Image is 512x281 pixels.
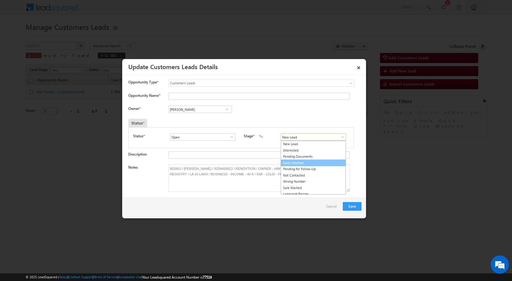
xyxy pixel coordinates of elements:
[83,188,111,196] em: Start Chat
[281,160,346,167] a: Sales Marked
[326,202,340,214] a: Cancel
[203,275,212,279] span: 77516
[10,32,26,40] img: d_60004797649_company_0_60004797649
[281,153,346,160] a: Pending Documents
[281,166,346,172] a: Pending for Follow-Up
[168,79,354,87] a: Customers Leads
[281,172,346,179] a: Not Contacted
[281,147,346,154] a: Interested
[223,106,231,112] a: Show All Items
[168,106,232,113] input: Type to Search
[128,106,140,111] label: Owner
[128,165,138,170] label: Notes
[128,119,147,127] div: Status
[8,56,111,182] textarea: Type your message and hit 'Enter'
[281,133,346,141] input: Type to Search
[100,3,115,18] div: Minimize live chat window
[94,275,117,279] a: Terms of Service
[118,275,141,279] a: Acceptable Use
[133,133,143,139] label: Status
[281,141,346,147] a: New Lead
[128,62,218,71] a: Update Customers Leads Details
[142,275,212,279] span: Your Leadsquared Account Number is
[170,133,236,141] input: Type to Search
[169,80,329,86] span: Customers Leads
[281,185,346,191] a: Sale Marked
[354,61,364,72] a: ×
[128,79,157,85] span: Opportunity Type
[281,191,346,197] a: Language Barrier
[32,32,102,40] div: Chat with us now
[128,152,147,156] label: Description
[337,134,345,140] a: Show All Items
[244,133,253,139] label: Stage
[226,134,234,140] a: Show All Items
[281,178,346,185] a: Wrong Number
[69,275,93,279] a: Contact Support
[343,202,361,211] button: Save
[59,275,68,279] a: About
[128,93,160,98] label: Opportunity Name
[26,274,212,280] span: © 2025 LeadSquared | | | | |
